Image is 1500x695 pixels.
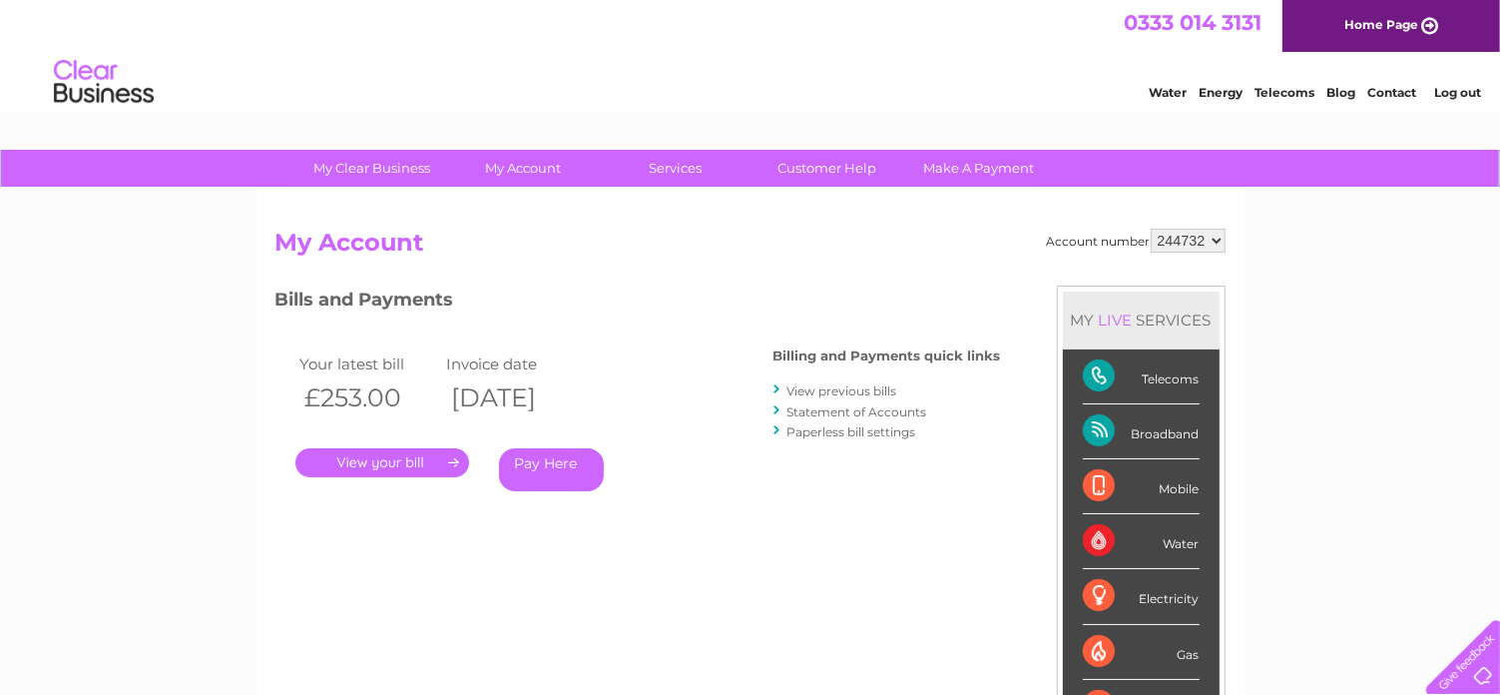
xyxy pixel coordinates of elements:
[53,52,155,113] img: logo.png
[1095,311,1137,330] div: LIVE
[1063,292,1220,348] div: MY SERVICES
[1083,459,1200,514] div: Mobile
[1149,85,1187,100] a: Water
[1047,229,1226,253] div: Account number
[441,350,587,377] td: Invoice date
[279,11,1223,97] div: Clear Business is a trading name of Verastar Limited (registered in [GEOGRAPHIC_DATA] No. 3667643...
[1434,85,1481,100] a: Log out
[441,377,587,418] th: [DATE]
[1254,85,1314,100] a: Telecoms
[1083,349,1200,404] div: Telecoms
[1367,85,1416,100] a: Contact
[295,350,441,377] td: Your latest bill
[289,150,454,187] a: My Clear Business
[787,404,927,419] a: Statement of Accounts
[275,229,1226,267] h2: My Account
[1124,10,1261,35] a: 0333 014 3131
[295,448,469,477] a: .
[499,448,604,491] a: Pay Here
[1083,569,1200,624] div: Electricity
[1199,85,1243,100] a: Energy
[295,377,441,418] th: £253.00
[593,150,757,187] a: Services
[896,150,1061,187] a: Make A Payment
[773,348,1001,363] h4: Billing and Payments quick links
[1083,404,1200,459] div: Broadband
[441,150,606,187] a: My Account
[787,424,916,439] a: Paperless bill settings
[745,150,909,187] a: Customer Help
[1083,625,1200,680] div: Gas
[1083,514,1200,569] div: Water
[787,383,897,398] a: View previous bills
[275,286,1001,321] h3: Bills and Payments
[1326,85,1355,100] a: Blog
